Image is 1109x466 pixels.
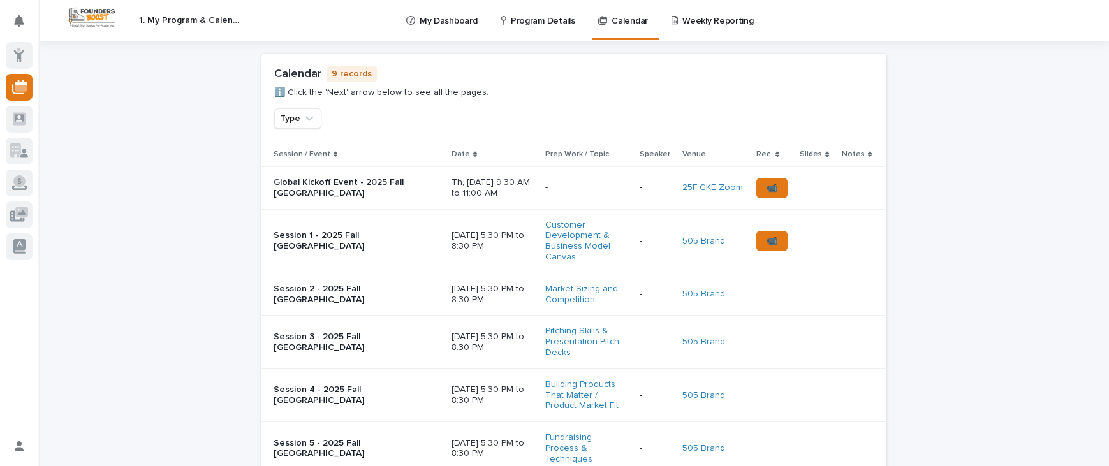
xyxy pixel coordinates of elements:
span: 📹 [767,184,777,193]
a: 505 Brand [682,337,725,347]
a: Building Products That Matter / Product Market Fit [545,379,625,411]
h1: Calendar [274,68,321,82]
p: Global Kickoff Event - 2025 Fall [GEOGRAPHIC_DATA] [274,177,433,199]
button: Type [274,108,321,129]
p: [DATE] 5:30 PM to 8:30 PM [452,438,531,460]
p: - [640,390,672,401]
a: 505 Brand [682,390,725,401]
tr: Global Kickoff Event - 2025 Fall [GEOGRAPHIC_DATA]Th, [DATE] 9:30 AM to 11:00 AM--25F GKE Zoom 📹 [261,166,886,209]
p: Session 5 - 2025 Fall [GEOGRAPHIC_DATA] [274,438,433,460]
p: - [640,236,672,247]
p: Speaker [640,147,670,161]
a: Customer Development & Business Model Canvas [545,220,625,263]
p: [DATE] 5:30 PM to 8:30 PM [452,384,531,406]
p: - [640,289,672,300]
tr: Session 3 - 2025 Fall [GEOGRAPHIC_DATA][DATE] 5:30 PM to 8:30 PMPitching Skills & Presentation Pi... [261,316,886,368]
a: Fundraising Process & Techniques [545,432,625,464]
button: Notifications [6,8,33,34]
a: 505 Brand [682,289,725,300]
span: 📹 [767,237,777,245]
p: - [545,182,625,193]
p: Session 1 - 2025 Fall [GEOGRAPHIC_DATA] [274,230,433,252]
p: Prep Work / Topic [545,147,609,161]
a: 📹 [756,178,788,198]
p: Notes [842,147,865,161]
a: Pitching Skills & Presentation Pitch Decks [545,326,625,358]
p: Venue [682,147,706,161]
p: [DATE] 5:30 PM to 8:30 PM [452,230,531,252]
a: 📹 [756,231,788,251]
img: Workspace Logo [67,6,117,29]
p: [DATE] 5:30 PM to 8:30 PM [452,331,531,353]
p: Session 3 - 2025 Fall [GEOGRAPHIC_DATA] [274,331,433,353]
p: - [640,337,672,347]
p: Rec. [756,147,772,161]
tr: Session 2 - 2025 Fall [GEOGRAPHIC_DATA][DATE] 5:30 PM to 8:30 PMMarket Sizing and Competition -50... [261,273,886,316]
p: Th, [DATE] 9:30 AM to 11:00 AM [452,177,531,199]
p: ℹ️ Click the 'Next' arrow below to see all the pages. [274,87,488,98]
a: 505 Brand [682,443,725,454]
p: - [640,182,672,193]
p: Session 4 - 2025 Fall [GEOGRAPHIC_DATA] [274,384,433,406]
p: Session / Event [274,147,330,161]
div: Notifications [16,15,33,36]
h2: 1. My Program & Calendar [139,15,242,26]
p: Slides [800,147,822,161]
tr: Session 1 - 2025 Fall [GEOGRAPHIC_DATA][DATE] 5:30 PM to 8:30 PMCustomer Development & Business M... [261,209,886,273]
a: 505 Brand [682,236,725,247]
p: Session 2 - 2025 Fall [GEOGRAPHIC_DATA] [274,284,433,305]
a: 25F GKE Zoom [682,182,743,193]
p: Date [452,147,470,161]
a: Market Sizing and Competition [545,284,625,305]
p: - [640,443,672,454]
p: [DATE] 5:30 PM to 8:30 PM [452,284,531,305]
tr: Session 4 - 2025 Fall [GEOGRAPHIC_DATA][DATE] 5:30 PM to 8:30 PMBuilding Products That Matter / P... [261,368,886,421]
p: 9 records [327,66,377,82]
